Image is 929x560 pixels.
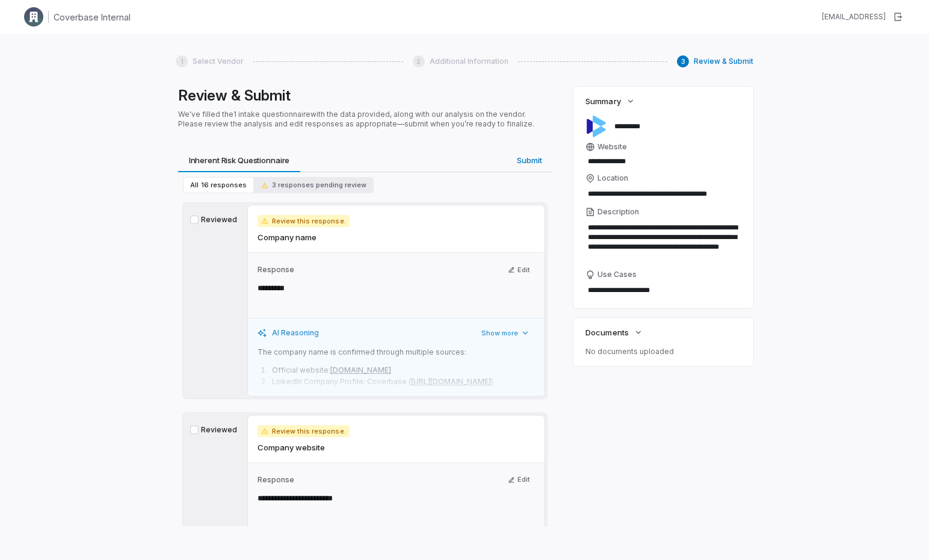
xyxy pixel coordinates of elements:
[201,181,247,190] span: 16 responses
[477,326,535,340] button: Show more
[269,377,493,387] li: LinkedIn Company Profile: Coverbase ( )
[190,216,199,224] button: Reviewed
[503,473,535,487] button: Edit
[585,282,741,299] textarea: Use Cases
[582,322,646,343] button: Documents
[413,55,425,67] div: 2
[258,347,493,357] p: The company name is confirmed through multiple sources:
[411,377,491,386] a: [URL][DOMAIN_NAME]
[597,270,637,279] span: Use Cases
[512,152,547,168] span: Submit
[677,55,689,67] div: 3
[183,177,254,193] button: All
[585,154,722,169] input: Website
[54,11,131,23] h1: Coverbase Internal
[585,185,741,202] input: Location
[190,426,199,434] button: Reviewed
[597,173,628,183] span: Location
[190,425,238,435] label: Reviewed
[176,55,188,67] div: 1
[190,215,238,225] label: Reviewed
[193,57,244,66] span: Select Vendor
[258,442,325,453] span: Company website
[258,265,501,275] label: Response
[585,327,628,338] span: Documents
[582,90,638,112] button: Summary
[597,142,627,152] span: Website
[178,87,552,105] h1: Review & Submit
[503,263,535,277] button: Edit
[258,475,501,485] label: Response
[585,347,741,356] p: No documents uploaded
[585,219,741,265] textarea: Description
[597,207,639,217] span: Description
[269,366,493,375] li: Official website:
[430,57,508,66] span: Additional Information
[258,232,316,243] span: Company name
[585,96,620,107] span: Summary
[694,57,753,66] span: Review & Submit
[272,328,319,338] span: AI Reasoning
[822,12,886,22] div: [EMAIL_ADDRESS]
[330,366,391,375] a: [DOMAIN_NAME]
[258,425,350,437] span: Review this response.
[184,152,295,168] span: Inherent Risk Questionnaire
[178,110,552,129] p: We've filled the 1 intake questionnaire with the data provided, along with our analysis on the ve...
[261,181,366,190] span: 3 responses pending review
[258,215,350,227] span: Review this response.
[24,7,43,26] img: Clerk Logo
